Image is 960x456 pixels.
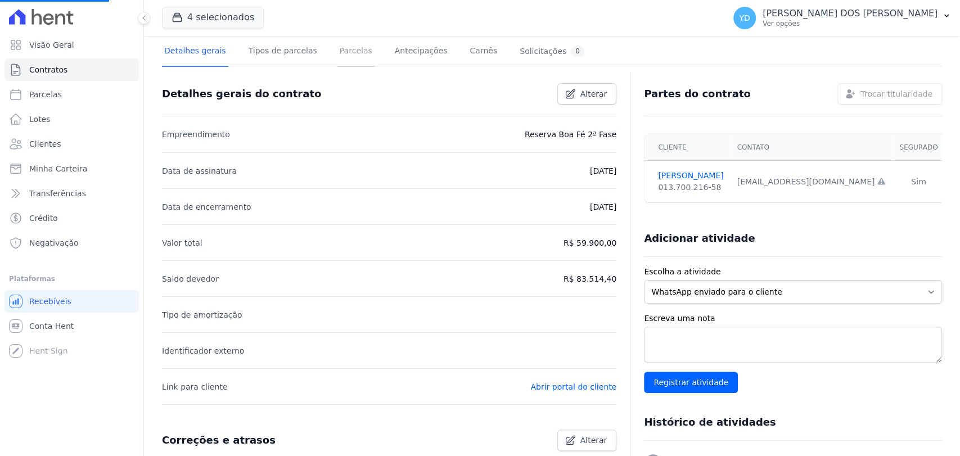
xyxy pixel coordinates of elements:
[893,134,944,161] th: Segurado
[658,182,723,193] div: 013.700.216-58
[737,176,886,188] div: [EMAIL_ADDRESS][DOMAIN_NAME]
[29,320,74,332] span: Conta Hent
[4,58,139,81] a: Contratos
[467,37,499,67] a: Carnês
[29,188,86,199] span: Transferências
[4,182,139,205] a: Transferências
[520,46,584,57] div: Solicitações
[571,46,584,57] div: 0
[162,272,219,286] p: Saldo devedor
[763,8,938,19] p: [PERSON_NAME] DOS [PERSON_NAME]
[557,83,617,105] a: Alterar
[29,114,51,125] span: Lotes
[29,89,62,100] span: Parcelas
[162,236,202,250] p: Valor total
[29,296,71,307] span: Recebíveis
[739,14,750,22] span: YD
[29,213,58,224] span: Crédito
[644,87,751,101] h3: Partes do contrato
[29,39,74,51] span: Visão Geral
[162,308,242,322] p: Tipo de amortização
[4,315,139,337] a: Conta Hent
[893,161,944,203] td: Sim
[644,372,738,393] input: Registrar atividade
[29,163,87,174] span: Minha Carteira
[590,164,616,178] p: [DATE]
[393,37,450,67] a: Antecipações
[580,88,607,100] span: Alterar
[4,108,139,130] a: Lotes
[4,34,139,56] a: Visão Geral
[4,207,139,229] a: Crédito
[162,7,264,28] button: 4 selecionados
[4,232,139,254] a: Negativação
[162,128,230,141] p: Empreendimento
[162,344,244,358] p: Identificador externo
[162,434,276,447] h3: Correções e atrasos
[4,157,139,180] a: Minha Carteira
[658,170,723,182] a: [PERSON_NAME]
[517,37,587,67] a: Solicitações0
[724,2,960,34] button: YD [PERSON_NAME] DOS [PERSON_NAME] Ver opções
[644,416,776,429] h3: Histórico de atividades
[4,83,139,106] a: Parcelas
[557,430,617,451] a: Alterar
[530,382,616,391] a: Abrir portal do cliente
[162,380,227,394] p: Link para cliente
[162,37,228,67] a: Detalhes gerais
[29,64,67,75] span: Contratos
[4,133,139,155] a: Clientes
[162,164,237,178] p: Data de assinatura
[644,134,730,161] th: Cliente
[644,313,942,324] label: Escreva uma nota
[337,37,375,67] a: Parcelas
[644,266,942,278] label: Escolha a atividade
[763,19,938,28] p: Ver opções
[564,236,616,250] p: R$ 59.900,00
[731,134,893,161] th: Contato
[29,138,61,150] span: Clientes
[564,272,616,286] p: R$ 83.514,40
[580,435,607,446] span: Alterar
[525,128,616,141] p: Reserva Boa Fé 2ª Fase
[644,232,755,245] h3: Adicionar atividade
[246,37,319,67] a: Tipos de parcelas
[29,237,79,249] span: Negativação
[590,200,616,214] p: [DATE]
[162,200,251,214] p: Data de encerramento
[4,290,139,313] a: Recebíveis
[162,87,321,101] h3: Detalhes gerais do contrato
[9,272,134,286] div: Plataformas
